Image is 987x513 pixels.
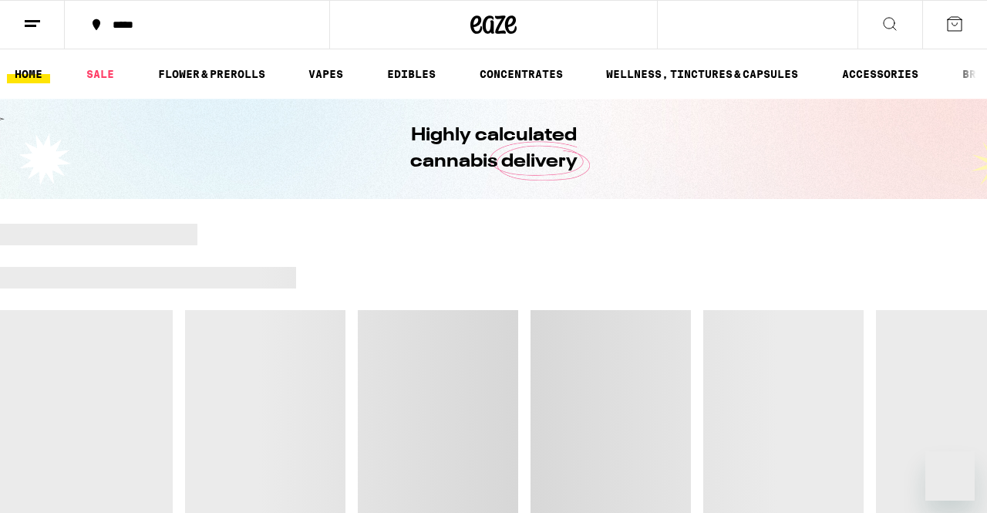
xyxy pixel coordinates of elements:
[79,65,122,83] a: SALE
[366,123,621,175] h1: Highly calculated cannabis delivery
[834,65,926,83] a: ACCESSORIES
[301,65,351,83] a: VAPES
[472,65,571,83] a: CONCENTRATES
[598,65,806,83] a: WELLNESS, TINCTURES & CAPSULES
[925,451,975,501] iframe: Button to launch messaging window
[7,65,50,83] a: HOME
[150,65,273,83] a: FLOWER & PREROLLS
[379,65,443,83] a: EDIBLES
